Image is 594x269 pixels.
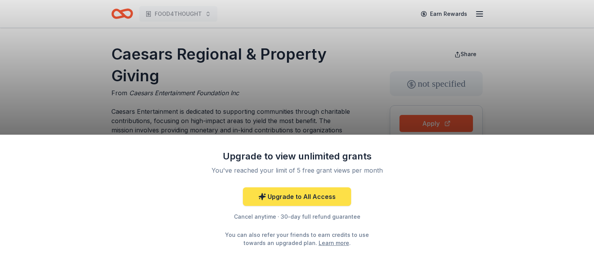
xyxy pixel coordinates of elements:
div: Cancel anytime · 30-day full refund guarantee [196,212,398,221]
a: Learn more [319,239,349,247]
div: You can also refer your friends to earn credits to use towards an upgraded plan. . [218,231,376,247]
div: You've reached your limit of 5 free grant views per month [206,166,388,175]
a: Upgrade to All Access [243,187,351,206]
div: Upgrade to view unlimited grants [196,150,398,163]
